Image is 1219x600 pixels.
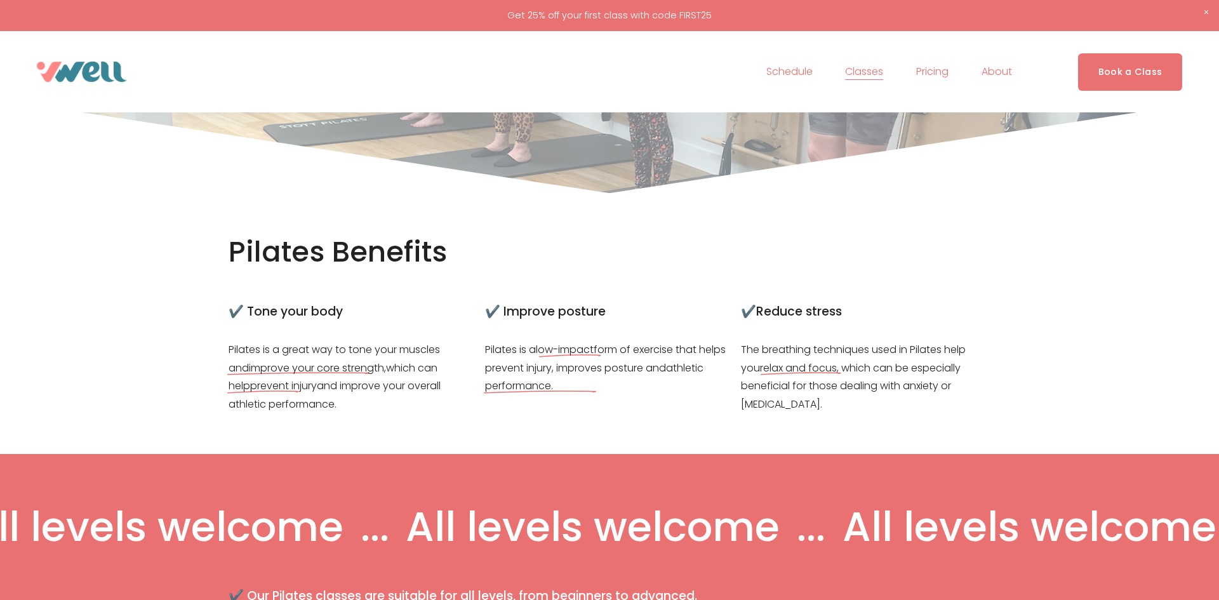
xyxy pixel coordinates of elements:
[406,498,780,555] tspan: All levels welcome
[741,341,990,414] p: The breathing techniques used in Pilates help you , which can be especially beneficial for those ...
[766,62,813,82] a: Schedule
[843,498,1216,555] tspan: All levels welcome
[845,63,883,81] span: Classes
[982,63,1012,81] span: About
[249,361,386,375] span: improve your core strength,
[37,62,127,82] img: VWell
[1078,53,1183,91] a: Book a Class
[741,303,990,321] h4: ✔️Reduce stress
[485,341,735,396] p: Pilates is a form of exercise that helps prevent injury, improves posture and
[229,234,510,270] h2: Pilates Benefits
[916,62,949,82] a: Pricing
[982,62,1012,82] a: folder dropdown
[760,361,837,375] span: relax and focus
[229,303,478,321] h4: ✔️ Tone your body
[536,342,594,357] span: low-impact
[250,378,317,393] span: prevent injury
[485,303,735,321] h4: ✔️ Improve posture
[229,341,478,414] p: Pilates is a great way to tone your muscles and which can help and improve your overall athletic ...
[845,62,883,82] a: folder dropdown
[797,498,825,555] tspan: ...
[361,498,389,555] tspan: ...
